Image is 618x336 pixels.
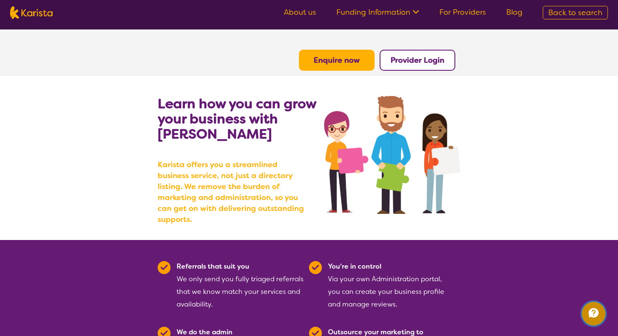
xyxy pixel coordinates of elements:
[284,7,316,17] a: About us
[158,95,316,143] b: Learn how you can grow your business with [PERSON_NAME]
[380,50,455,71] button: Provider Login
[10,6,53,19] img: Karista logo
[582,302,605,325] button: Channel Menu
[314,55,360,65] a: Enquire now
[439,7,486,17] a: For Providers
[336,7,419,17] a: Funding Information
[324,96,460,214] img: grow your business with Karista
[177,260,304,311] div: We only send you fully triaged referrals that we know match your services and availability.
[328,260,455,311] div: Via your own Administration portal, you can create your business profile and manage reviews.
[506,7,523,17] a: Blog
[309,261,322,274] img: Tick
[299,50,375,71] button: Enquire now
[391,55,444,65] a: Provider Login
[543,6,608,19] a: Back to search
[548,8,602,18] span: Back to search
[158,159,309,225] b: Karista offers you a streamlined business service, not just a directory listing. We remove the bu...
[158,261,171,274] img: Tick
[177,262,249,271] b: Referrals that suit you
[328,262,381,271] b: You're in control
